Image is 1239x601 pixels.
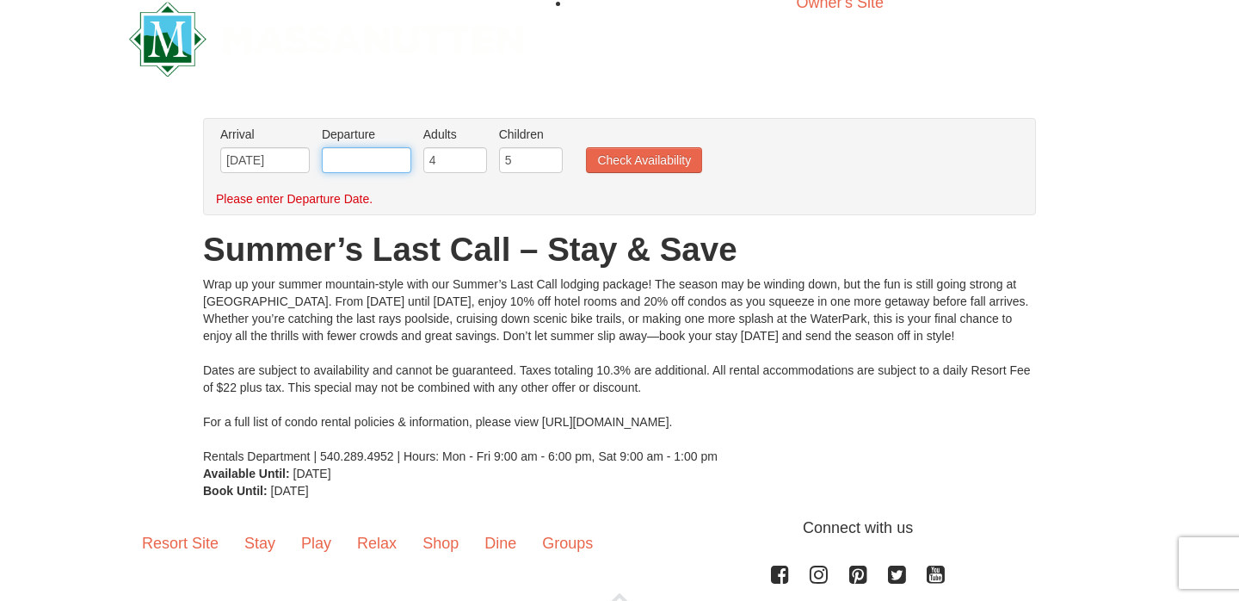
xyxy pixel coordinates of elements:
[220,126,310,143] label: Arrival
[129,16,523,57] a: Massanutten Resort
[472,517,529,570] a: Dine
[129,517,1110,540] p: Connect with us
[231,517,288,570] a: Stay
[423,126,487,143] label: Adults
[586,147,702,173] button: Check Availability
[499,126,563,143] label: Children
[203,276,1036,465] div: Wrap up your summer mountain-style with our Summer’s Last Call lodging package! The season may be...
[129,2,523,77] img: Massanutten Resort Logo
[203,467,290,480] strong: Available Until:
[288,517,344,570] a: Play
[344,517,410,570] a: Relax
[203,484,268,498] strong: Book Until:
[129,517,231,570] a: Resort Site
[322,126,411,143] label: Departure
[410,517,472,570] a: Shop
[203,232,1036,267] h1: Summer’s Last Call – Stay & Save
[271,484,309,498] span: [DATE]
[216,190,1005,208] div: Please enter Departure Date.
[293,467,331,480] span: [DATE]
[529,517,606,570] a: Groups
